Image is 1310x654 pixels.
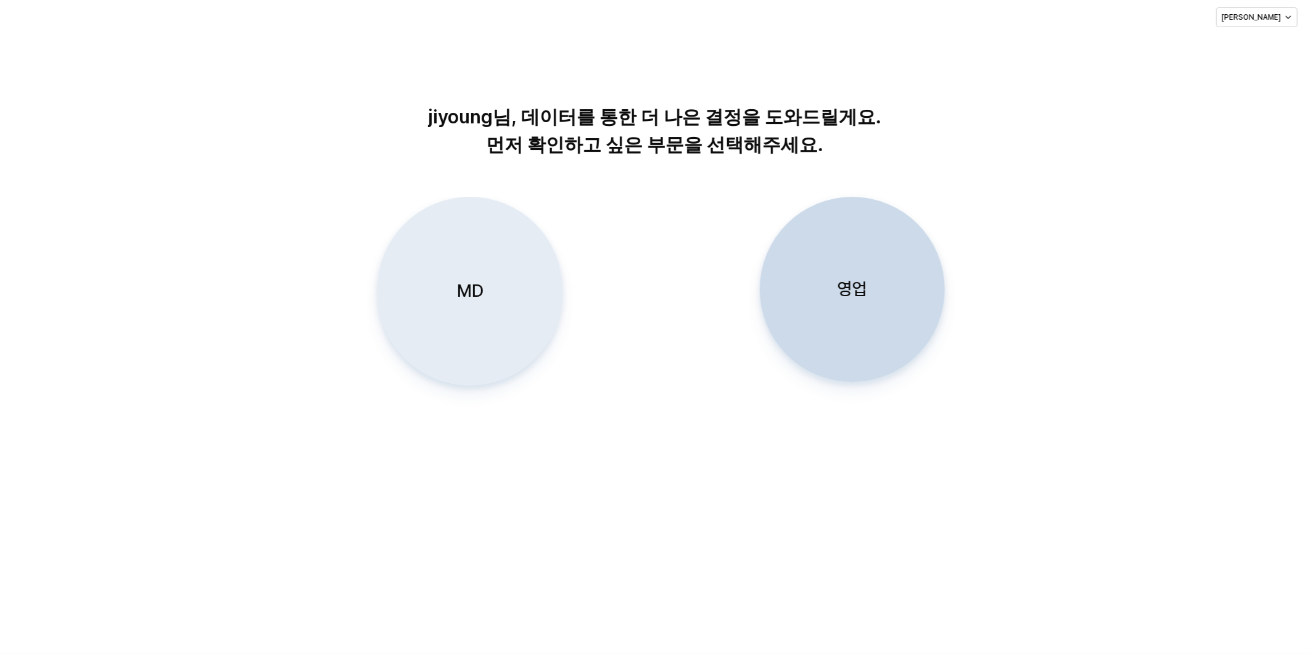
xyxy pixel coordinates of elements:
[760,197,945,382] button: 영업
[838,278,867,300] p: 영업
[377,197,562,386] button: MD
[456,279,483,302] p: MD
[1216,7,1298,27] button: [PERSON_NAME]
[1222,12,1281,22] p: [PERSON_NAME]
[340,103,970,159] p: jiyoung님, 데이터를 통한 더 나은 결정을 도와드릴게요. 먼저 확인하고 싶은 부문을 선택해주세요.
